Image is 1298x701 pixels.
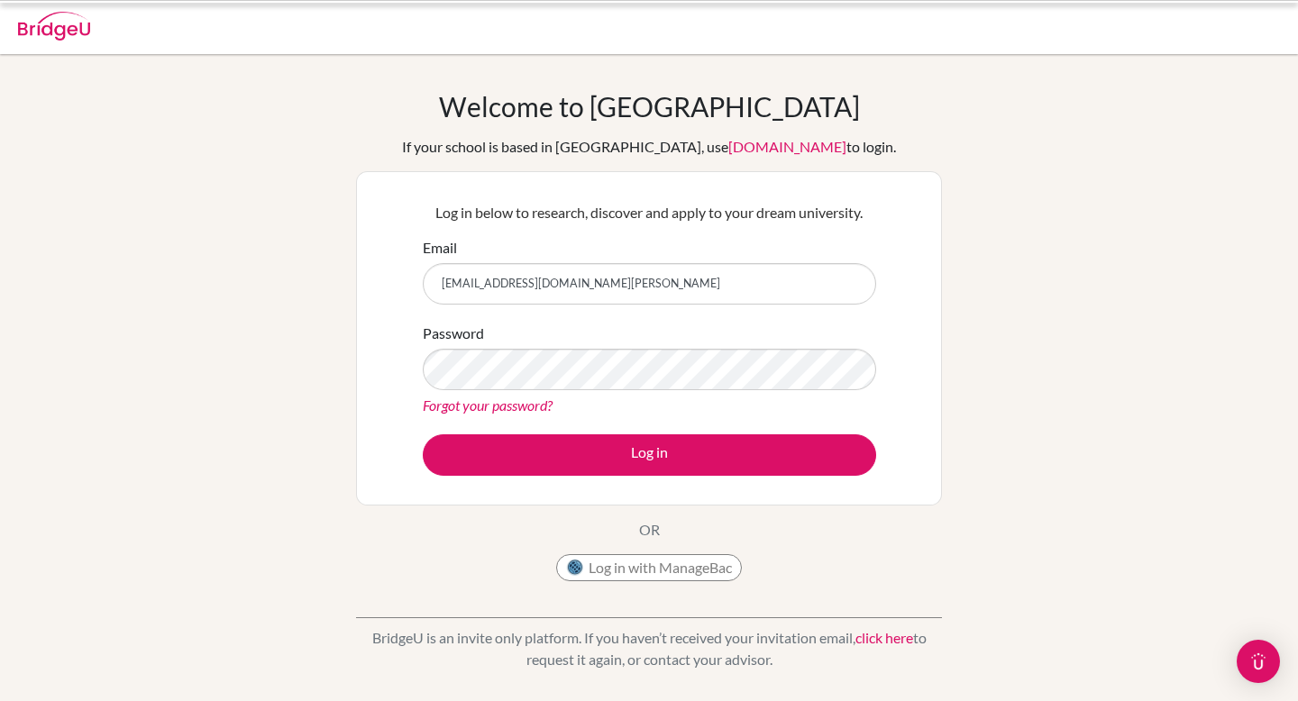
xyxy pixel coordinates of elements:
a: [DOMAIN_NAME] [728,138,846,155]
h1: Welcome to [GEOGRAPHIC_DATA] [439,90,860,123]
a: click here [855,629,913,646]
div: Open Intercom Messenger [1237,640,1280,683]
button: Log in [423,434,876,476]
a: Forgot your password? [423,396,553,414]
p: OR [639,519,660,541]
p: BridgeU is an invite only platform. If you haven’t received your invitation email, to request it ... [356,627,942,670]
img: Bridge-U [18,12,90,41]
button: Log in with ManageBac [556,554,742,581]
div: If your school is based in [GEOGRAPHIC_DATA], use to login. [402,136,896,158]
label: Password [423,323,484,344]
label: Email [423,237,457,259]
p: Log in below to research, discover and apply to your dream university. [423,202,876,223]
